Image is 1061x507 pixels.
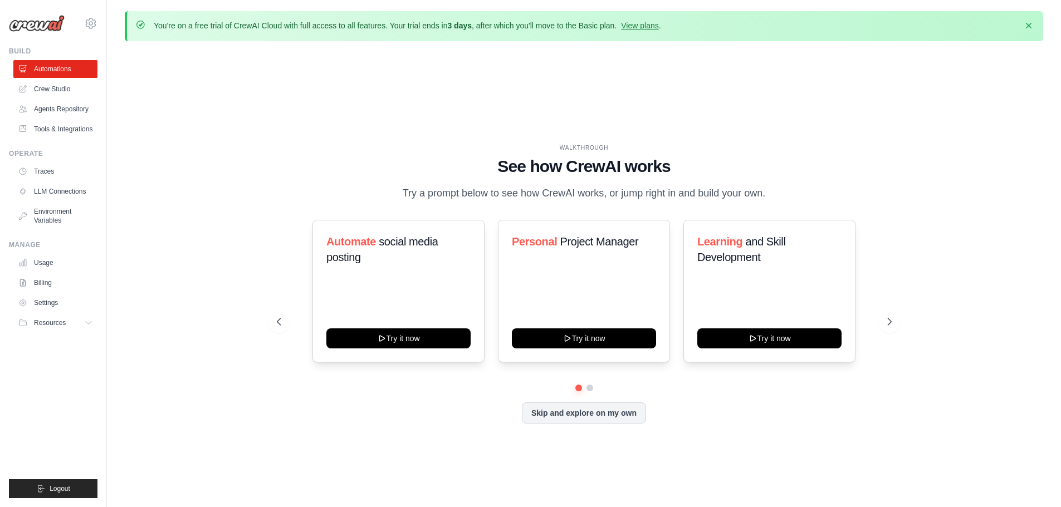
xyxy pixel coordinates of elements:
[277,156,892,176] h1: See how CrewAI works
[13,274,97,292] a: Billing
[13,183,97,200] a: LLM Connections
[277,144,892,152] div: WALKTHROUGH
[9,47,97,56] div: Build
[621,21,658,30] a: View plans
[1005,454,1061,507] iframe: Chat Widget
[9,479,97,498] button: Logout
[34,318,66,327] span: Resources
[560,235,638,248] span: Project Manager
[9,15,65,32] img: Logo
[9,240,97,249] div: Manage
[447,21,472,30] strong: 3 days
[13,80,97,98] a: Crew Studio
[326,328,471,348] button: Try it now
[522,402,646,424] button: Skip and explore on my own
[13,294,97,312] a: Settings
[697,235,785,263] span: and Skill Development
[13,120,97,138] a: Tools & Integrations
[9,149,97,158] div: Operate
[13,254,97,272] a: Usage
[697,235,742,248] span: Learning
[154,20,661,31] p: You're on a free trial of CrewAI Cloud with full access to all features. Your trial ends in , aft...
[13,314,97,332] button: Resources
[50,484,70,493] span: Logout
[13,60,97,78] a: Automations
[13,100,97,118] a: Agents Repository
[512,235,557,248] span: Personal
[697,328,842,348] button: Try it now
[397,185,771,201] p: Try a prompt below to see how CrewAI works, or jump right in and build your own.
[13,203,97,229] a: Environment Variables
[326,235,438,263] span: social media posting
[512,328,656,348] button: Try it now
[13,163,97,180] a: Traces
[326,235,376,248] span: Automate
